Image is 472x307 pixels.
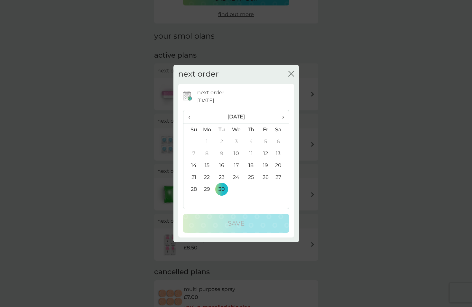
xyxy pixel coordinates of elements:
button: close [288,71,294,78]
td: 14 [183,160,200,172]
td: 22 [200,172,215,183]
td: 28 [183,183,200,195]
th: We [229,124,244,136]
span: ‹ [188,110,195,124]
td: 21 [183,172,200,183]
td: 5 [258,136,273,148]
td: 19 [258,160,273,172]
th: [DATE] [200,110,273,124]
th: Fr [258,124,273,136]
td: 6 [273,136,289,148]
span: › [277,110,284,124]
td: 12 [258,148,273,160]
td: 17 [229,160,244,172]
td: 15 [200,160,215,172]
td: 16 [214,160,229,172]
td: 3 [229,136,244,148]
td: 2 [214,136,229,148]
td: 8 [200,148,215,160]
td: 13 [273,148,289,160]
td: 29 [200,183,215,195]
h2: next order [178,70,219,79]
td: 11 [244,148,258,160]
th: Sa [273,124,289,136]
p: next order [197,88,224,97]
td: 9 [214,148,229,160]
th: Th [244,124,258,136]
span: [DATE] [197,97,214,105]
td: 1 [200,136,215,148]
button: Save [183,214,289,233]
td: 10 [229,148,244,160]
td: 24 [229,172,244,183]
td: 18 [244,160,258,172]
th: Tu [214,124,229,136]
th: Mo [200,124,215,136]
p: Save [228,218,245,228]
td: 7 [183,148,200,160]
td: 26 [258,172,273,183]
td: 23 [214,172,229,183]
th: Su [183,124,200,136]
td: 25 [244,172,258,183]
td: 30 [214,183,229,195]
td: 4 [244,136,258,148]
td: 27 [273,172,289,183]
td: 20 [273,160,289,172]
